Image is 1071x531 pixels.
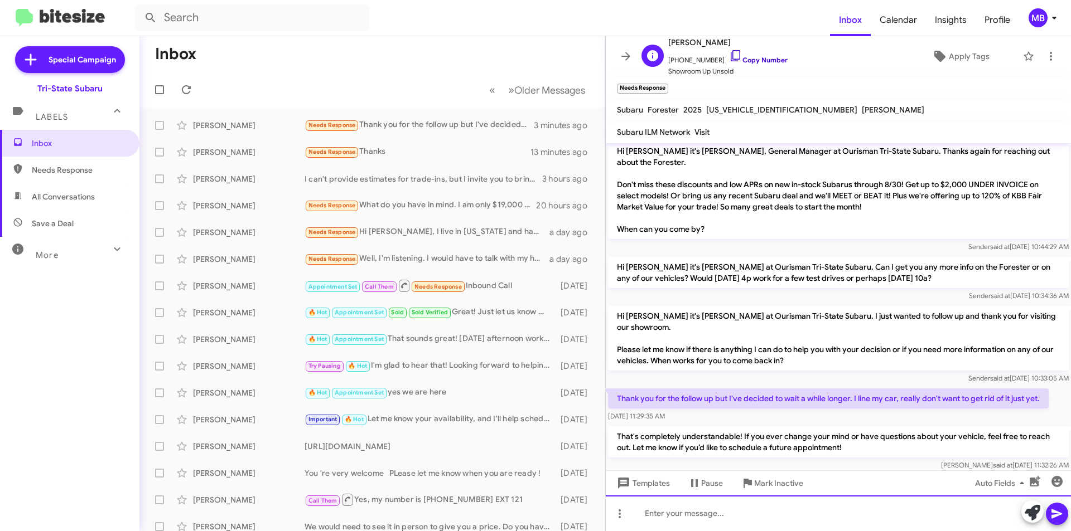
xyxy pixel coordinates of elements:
div: 3 hours ago [542,173,596,184]
span: [PERSON_NAME] [668,36,788,49]
a: Special Campaign [15,46,125,73]
div: [DATE] [555,307,596,318]
span: said at [991,291,1010,300]
div: yes we are here [305,386,555,399]
span: Forester [648,105,679,115]
span: Needs Response [32,164,127,176]
button: Pause [679,473,732,493]
div: [PERSON_NAME] [193,120,305,131]
div: [DATE] [555,441,596,452]
span: Appointment Set [335,309,384,316]
div: [DATE] [555,467,596,479]
h1: Inbox [155,45,196,63]
div: [PERSON_NAME] [193,387,305,398]
div: [PERSON_NAME] [193,494,305,505]
span: Needs Response [308,202,356,209]
div: Thanks [305,145,530,158]
span: [PERSON_NAME] [862,105,924,115]
span: « [489,83,495,97]
a: Calendar [871,4,926,36]
span: Needs Response [308,148,356,155]
span: 🔥 Hot [308,389,327,396]
button: Templates [606,473,679,493]
span: Subaru ILM Network [617,127,690,137]
div: [PERSON_NAME] [193,467,305,479]
div: [DATE] [555,494,596,505]
span: Sender [DATE] 10:44:29 AM [968,242,1069,251]
span: Subaru [617,105,643,115]
div: [PERSON_NAME] [193,414,305,425]
div: [PERSON_NAME] [193,334,305,345]
span: All Conversations [32,191,95,202]
p: That's completely understandable! If you ever change your mind or have questions about your vehic... [608,426,1069,457]
span: Call Them [308,497,337,504]
div: [PERSON_NAME] [193,147,305,158]
span: » [508,83,514,97]
button: Mark Inactive [732,473,812,493]
span: 2025 [683,105,702,115]
div: [DATE] [555,280,596,291]
input: Search [135,4,369,31]
div: MB [1029,8,1048,27]
span: Showroom Up Unsold [668,66,788,77]
span: Sold Verified [412,309,448,316]
div: [PERSON_NAME] [193,361,305,372]
span: 🔥 Hot [345,416,364,423]
span: Labels [36,112,68,122]
span: Needs Response [308,121,356,129]
div: What do you have in mind. I am only $19,000 from not having a car note. What is in it for me? [305,199,536,212]
div: Yes, my number is [PHONE_NUMBER] EXT 121 [305,493,555,506]
div: 13 minutes ago [530,147,596,158]
span: Visit [694,127,710,137]
span: More [36,250,59,260]
span: Apply Tags [949,46,990,66]
div: Great! Just let us know when she's ready to visit. We’re excited to assist her with the Solterra. [305,306,555,319]
div: [DATE] [555,387,596,398]
p: Thank you for the follow up but I've decided to wait a while longer. I line my car, really don't ... [608,388,1049,408]
span: Appointment Set [308,283,358,290]
span: Auto Fields [975,473,1029,493]
button: Auto Fields [966,473,1038,493]
div: [PERSON_NAME] [193,227,305,238]
div: I can't provide estimates for trade-ins, but I invite you to bring your vehicle to the dealership... [305,173,542,184]
div: a day ago [549,227,596,238]
button: Next [501,79,592,101]
div: I'm glad to hear that! Looking forward to helping you with your Subaru. Let's make sure everythin... [305,359,555,372]
span: Needs Response [308,228,356,236]
span: Insights [926,4,976,36]
span: Call Them [365,283,394,290]
span: [PHONE_NUMBER] [668,49,788,66]
p: Hi [PERSON_NAME] it's [PERSON_NAME] at Ourisman Tri-State Subaru. Can I get you any more info on ... [608,257,1069,288]
span: 🔥 Hot [308,335,327,343]
nav: Page navigation example [483,79,592,101]
span: Sold [391,309,404,316]
div: You 're very welcome PLease let me know when you are ready ! [305,467,555,479]
p: Hi [PERSON_NAME] it's [PERSON_NAME] at Ourisman Tri-State Subaru. I just wanted to follow up and ... [608,306,1069,371]
a: Profile [976,4,1019,36]
span: Templates [615,473,670,493]
span: Older Messages [514,84,585,96]
span: [US_VEHICLE_IDENTIFICATION_NUMBER] [706,105,857,115]
div: [PERSON_NAME] [193,173,305,184]
div: [PERSON_NAME] [193,254,305,265]
div: [PERSON_NAME] [193,200,305,211]
div: Well, I'm listening. I would have to talk with my husband about this. [305,252,549,265]
span: Special Campaign [49,54,116,65]
span: Sender [DATE] 10:33:05 AM [968,374,1069,382]
span: said at [990,374,1010,382]
span: Needs Response [308,255,356,262]
span: Sender [DATE] 10:34:36 AM [969,291,1069,300]
p: Hi [PERSON_NAME] it's [PERSON_NAME], General Manager at Ourisman Tri-State Subaru. Thanks again f... [608,141,1069,239]
span: Inbox [32,138,127,149]
button: Previous [483,79,502,101]
div: Inbound Call [305,279,555,293]
a: Inbox [830,4,871,36]
div: [URL][DOMAIN_NAME] [305,441,555,452]
div: That sounds great! [DATE] afternoon works well. Would you like to schedule a specific time to visit? [305,333,555,345]
span: Try Pausing [308,362,341,369]
div: a day ago [549,254,596,265]
span: [DATE] 11:29:35 AM [608,412,665,420]
div: [PERSON_NAME] [193,307,305,318]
